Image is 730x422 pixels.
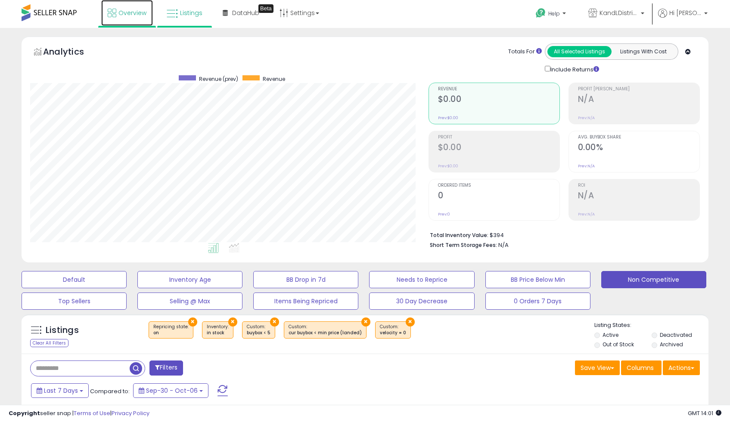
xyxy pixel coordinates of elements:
div: Clear All Filters [30,339,68,347]
label: Out of Stock [603,341,634,348]
h2: $0.00 [438,94,559,106]
small: Prev: 0 [438,212,450,217]
h5: Listings [46,324,79,336]
h2: 0.00% [578,142,699,154]
span: Revenue (prev) [199,75,238,83]
span: Profit [PERSON_NAME] [578,87,699,92]
a: Terms of Use [74,409,110,417]
button: Selling @ Max [137,293,242,310]
span: Ordered Items [438,183,559,188]
div: velocity = 0 [380,330,406,336]
span: Help [548,10,560,17]
a: Hi [PERSON_NAME] [658,9,708,28]
button: Non Competitive [601,271,706,288]
small: Prev: $0.00 [438,115,458,120]
div: Totals For [508,48,542,56]
label: Active [603,331,618,339]
button: Actions [663,360,700,375]
span: Avg. Buybox Share [578,135,699,140]
span: Sep-30 - Oct-06 [146,386,198,395]
button: Filters [149,360,183,376]
small: Prev: N/A [578,212,595,217]
span: Overview [118,9,146,17]
span: Revenue [263,75,285,83]
b: Short Term Storage Fees: [430,241,497,249]
button: 30 Day Decrease [369,293,474,310]
span: Last 7 Days [44,386,78,395]
label: Deactivated [660,331,692,339]
h5: Analytics [43,46,101,60]
button: Needs to Reprice [369,271,474,288]
span: Hi [PERSON_NAME] [669,9,702,17]
button: × [406,317,415,327]
div: cur buybox < min price (landed) [289,330,362,336]
span: ROI [578,183,699,188]
button: 0 Orders 7 Days [485,293,590,310]
span: N/A [498,241,509,249]
p: Listing States: [594,321,708,330]
span: Listings [180,9,202,17]
a: Help [529,1,575,28]
span: Columns [627,363,654,372]
h2: N/A [578,94,699,106]
div: buybox < 5 [247,330,270,336]
div: on [153,330,189,336]
span: KandLDistribution LLC [600,9,638,17]
span: Custom: [247,323,270,336]
button: BB Price Below Min [485,271,590,288]
div: seller snap | | [9,410,149,418]
a: Privacy Policy [112,409,149,417]
button: Sep-30 - Oct-06 [133,383,208,398]
button: Save View [575,360,620,375]
button: Inventory Age [137,271,242,288]
button: Listings With Cost [611,46,675,57]
span: Custom: [289,323,362,336]
button: × [188,317,197,327]
span: 2025-10-14 14:01 GMT [688,409,721,417]
button: Default [22,271,127,288]
button: × [270,317,279,327]
span: DataHub [232,9,259,17]
b: Total Inventory Value: [430,231,488,239]
button: Columns [621,360,662,375]
li: $394 [430,229,693,240]
small: Prev: N/A [578,163,595,169]
span: Repricing state : [153,323,189,336]
h2: N/A [578,191,699,202]
button: × [228,317,237,327]
h2: $0.00 [438,142,559,154]
button: Last 7 Days [31,383,89,398]
span: Revenue [438,87,559,92]
span: Custom: [380,323,406,336]
span: Compared to: [90,387,130,395]
h2: 0 [438,191,559,202]
strong: Copyright [9,409,40,417]
label: Archived [660,341,683,348]
button: Top Sellers [22,293,127,310]
button: × [361,317,370,327]
div: Tooltip anchor [258,4,273,13]
div: Include Returns [538,64,609,74]
div: in stock [207,330,229,336]
button: All Selected Listings [547,46,612,57]
span: Inventory : [207,323,229,336]
span: Profit [438,135,559,140]
small: Prev: $0.00 [438,163,458,169]
button: BB Drop in 7d [253,271,358,288]
small: Prev: N/A [578,115,595,120]
i: Get Help [535,8,546,18]
button: Items Being Repriced [253,293,358,310]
